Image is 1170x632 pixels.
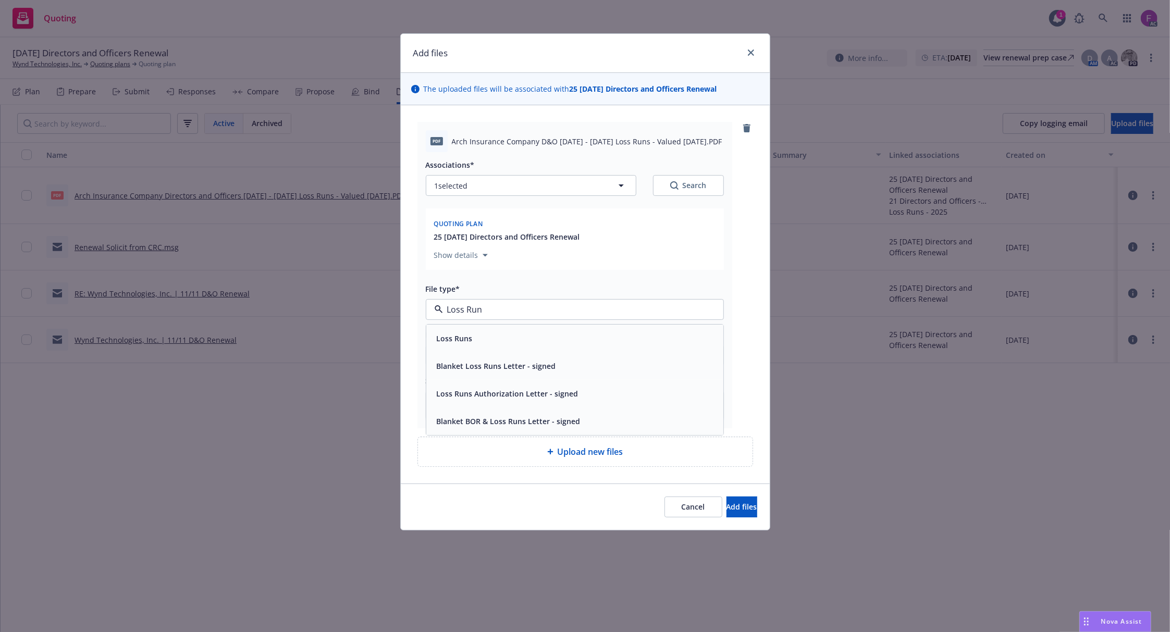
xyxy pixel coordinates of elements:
svg: Search [670,181,679,190]
button: 25 [DATE] Directors and Officers Renewal [434,231,580,242]
div: Upload new files [417,437,753,467]
button: Cancel [664,497,722,517]
button: Blanket Loss Runs Letter - signed [437,361,556,371]
span: Arch Insurance Company D&O [DATE] - [DATE] Loss Runs - Valued [DATE].PDF [452,136,722,147]
input: Filter by keyword [443,303,703,316]
h1: Add files [413,46,448,60]
button: SearchSearch [653,175,724,196]
span: 1 selected [435,180,468,191]
a: close [745,46,757,59]
button: Nova Assist [1079,611,1151,632]
button: Loss Runs [437,333,473,344]
button: Show details [430,249,492,262]
button: 1selected [426,175,636,196]
span: Cancel [682,502,705,512]
strong: 25 [DATE] Directors and Officers Renewal [570,84,717,94]
span: Quoting plan [434,219,483,228]
span: Nova Assist [1101,617,1142,626]
a: remove [741,122,753,134]
span: PDF [430,137,443,145]
div: Drag to move [1080,612,1093,631]
span: Upload new files [558,445,623,458]
div: Search [670,180,707,191]
span: File type* [426,284,460,294]
button: Add files [726,497,757,517]
span: The uploaded files will be associated with [424,83,717,94]
button: Loss Runs Authorization Letter - signed [437,388,578,399]
span: Add files [726,502,757,512]
button: Blanket BOR & Loss Runs Letter - signed [437,416,581,427]
span: Associations* [426,160,475,170]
